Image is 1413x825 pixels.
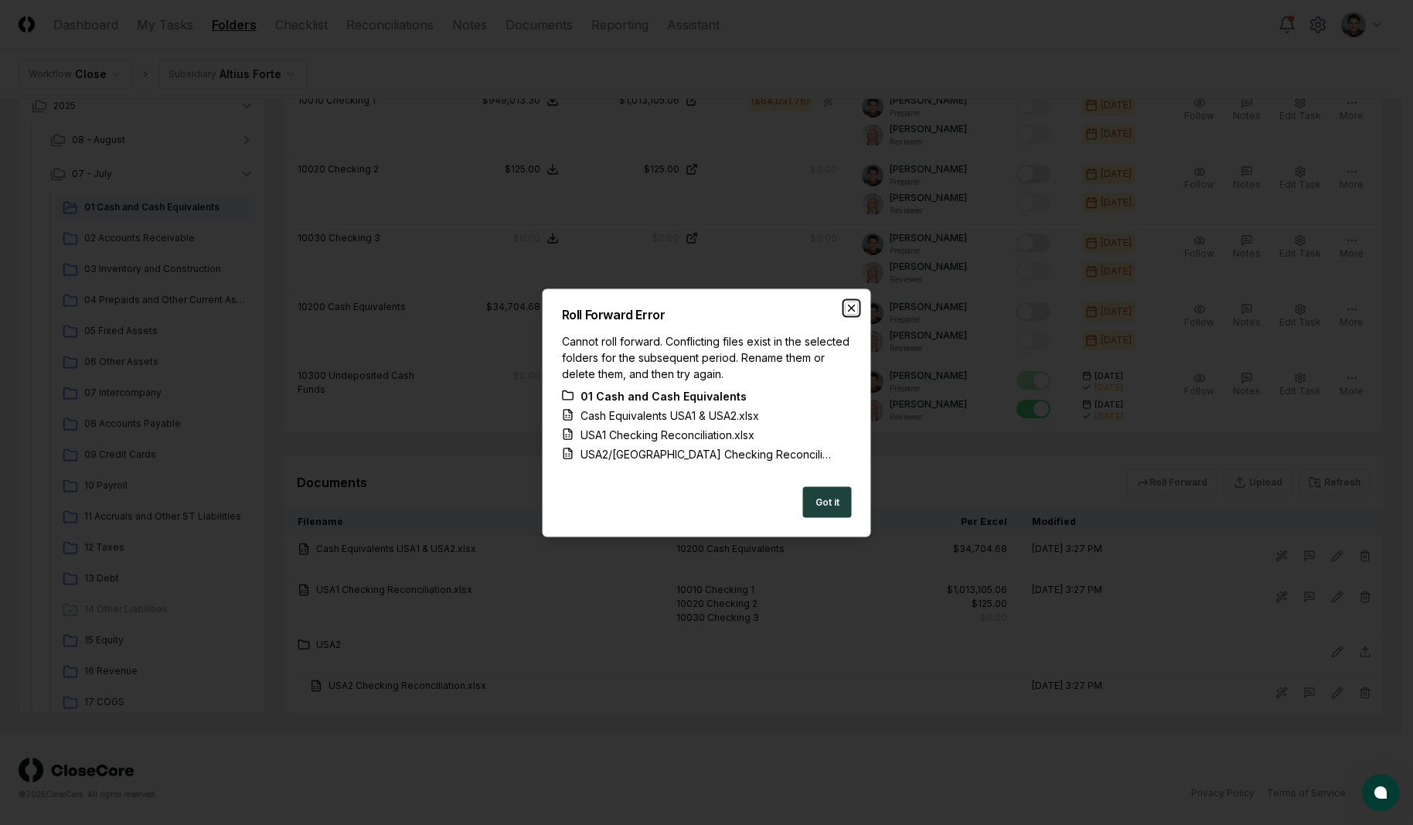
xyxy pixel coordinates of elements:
[581,407,759,423] div: Cash Equivalents USA1 & USA2.xlsx
[562,332,852,381] div: Cannot roll forward. Conflicting files exist in the selected folders for the subsequent period. R...
[562,407,852,423] a: Cash Equivalents USA1 & USA2.xlsx
[803,486,852,517] button: Got it
[562,445,852,462] a: USA2/[GEOGRAPHIC_DATA] Checking Reconciliation.xlsx
[581,426,754,442] div: USA1 Checking Reconciliation.xlsx
[562,308,852,320] h2: Roll Forward Error
[581,387,747,404] span: 01 Cash and Cash Equivalents
[562,426,852,442] a: USA1 Checking Reconciliation.xlsx
[581,445,833,462] div: USA2/[GEOGRAPHIC_DATA] Checking Reconciliation.xlsx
